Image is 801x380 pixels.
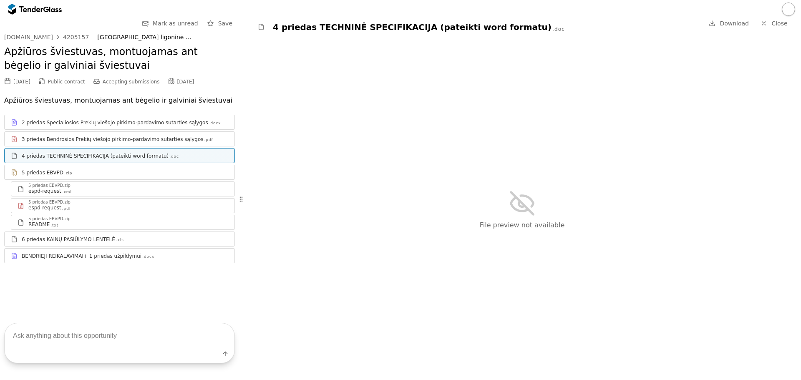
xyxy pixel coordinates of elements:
div: 5 priedas EBVPD [22,169,63,176]
span: Accepting submissions [103,79,160,85]
a: 5 priedas EBVPD.zipREADME.txt [11,215,235,230]
div: .zip [64,171,72,176]
div: README [28,221,50,228]
div: .xml [62,189,72,195]
div: 5 priedas EBVPD.zip [28,200,71,204]
div: 2 priedas Specialiosios Prekių viešojo pirkimo-pardavimo sutarties sąlygos [22,119,208,126]
div: 6 priedas KAINŲ PASIŪLYMO LENTELĖ [22,236,115,243]
div: BENDRIEJI REIKALAVIMAI+ 1 priedas užpildymui [22,253,141,259]
a: BENDRIEJI REIKALAVIMAI+ 1 priedas užpildymui.docx [4,248,235,263]
div: .doc [552,26,565,33]
a: 3 priedas Bendrosios Prekių viešojo pirkimo-pardavimo sutarties sąlygos.pdf [4,131,235,146]
a: Close [756,18,793,29]
a: 4 priedas TECHNINĖ SPECIFIKACIJA (pateikti word formatu).doc [4,148,235,163]
span: File preview not available [480,221,565,229]
span: Close [771,20,787,27]
button: Mark as unread [139,18,201,29]
a: 2 priedas Specialiosios Prekių viešojo pirkimo-pardavimo sutarties sąlygos.docx [4,115,235,130]
div: [DATE] [13,79,30,85]
a: 5 priedas EBVPD.zipespd-request.pdf [11,198,235,213]
span: Public contract [48,79,85,85]
div: .pdf [62,206,71,211]
button: Save [205,18,235,29]
a: Download [706,18,751,29]
div: [DATE] [177,79,194,85]
div: 4 priedas TECHNINĖ SPECIFIKACIJA (pateikti word formatu) [273,21,552,33]
div: espd-request [28,204,61,211]
div: .xls [116,237,124,243]
h2: Apžiūros šviestuvas, montuojamas ant bėgelio ir galviniai šviestuvai [4,45,235,73]
a: 6 priedas KAINŲ PASIŪLYMO LENTELĖ.xls [4,232,235,247]
a: 5 priedas EBVPD.zip [4,165,235,180]
div: .docx [209,121,221,126]
p: Apžiūros šviestuvas, montuojamas ant bėgelio ir galviniai šviestuvai [4,95,235,106]
div: 3 priedas Bendrosios Prekių viešojo pirkimo-pardavimo sutarties sąlygos [22,136,204,143]
span: Mark as unread [153,20,198,27]
div: [GEOGRAPHIC_DATA] ligoninė [GEOGRAPHIC_DATA] ([GEOGRAPHIC_DATA]) [97,34,226,41]
div: 5 priedas EBVPD.zip [28,184,71,188]
div: .pdf [204,137,213,143]
div: .doc [169,154,179,159]
div: .txt [50,223,58,228]
div: 4205157 [63,34,89,40]
div: espd-request [28,188,61,194]
span: Save [218,20,232,27]
div: 5 priedas EBVPD.zip [28,217,71,221]
a: 5 priedas EBVPD.zipespd-request.xml [11,181,235,196]
a: [DOMAIN_NAME]4205157 [4,34,89,40]
span: Download [720,20,749,27]
div: 4 priedas TECHNINĖ SPECIFIKACIJA (pateikti word formatu) [22,153,169,159]
div: [DOMAIN_NAME] [4,34,53,40]
div: .docx [142,254,154,259]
